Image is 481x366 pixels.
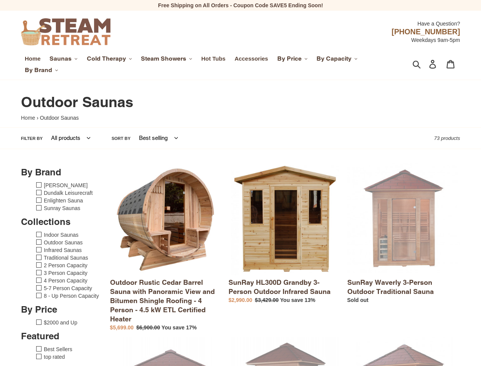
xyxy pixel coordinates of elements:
[316,55,352,63] span: By Capacity
[44,354,65,360] a: top rated
[434,135,460,141] span: 73 products
[137,53,196,64] button: Steam Showers
[21,115,35,121] a: Home
[277,55,302,63] span: By Price
[21,54,44,64] a: Home
[44,197,83,204] a: Enlighten Sauna
[25,66,52,74] span: By Brand
[87,55,126,63] span: Cold Therapy
[83,53,136,64] button: Cold Therapy
[21,64,62,76] button: By Brand
[44,270,87,276] a: 3 Person Capacity
[21,216,104,227] h3: Collections
[44,247,82,253] a: Infrared Saunas
[44,232,78,238] a: Indoor Saunas
[37,115,38,121] span: ›
[44,205,80,211] a: Sunray Saunas
[411,37,460,43] span: Weekdays 9am-5pm
[44,182,88,188] a: [PERSON_NAME]
[21,135,43,142] label: Filter by
[273,53,312,64] button: By Price
[112,135,131,142] label: Sort by
[313,53,361,64] button: By Capacity
[44,285,92,291] a: 5-7 Person Capacity
[21,166,104,178] h3: By Brand
[44,346,72,352] a: Best Sellers
[231,54,272,64] a: Accessories
[44,190,93,196] a: Dundalk Leisurecraft
[21,93,133,111] span: Outdoor Saunas
[21,18,110,45] img: Steam Retreat
[44,278,87,284] a: 4 Person Capacity
[44,293,99,299] a: 8 - Up Person Capacity
[44,255,88,261] a: Traditional Saunas
[44,262,87,268] a: 2 Person Capacity
[21,330,104,342] h3: Featured
[40,115,79,121] span: Outdoor Saunas
[21,303,104,315] h3: By Price
[46,53,81,64] button: Saunas
[25,55,40,62] span: Home
[235,55,268,62] span: Accessories
[167,16,460,27] div: Have a Question?
[50,55,72,63] span: Saunas
[141,55,186,63] span: Steam Showers
[44,239,83,246] a: Outdoor Saunas
[198,54,230,64] a: Hot Tubs
[21,114,460,122] nav: breadcrumbs
[201,55,226,62] span: Hot Tubs
[44,319,77,326] a: $2000 and Up
[392,27,460,36] span: [PHONE_NUMBER]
